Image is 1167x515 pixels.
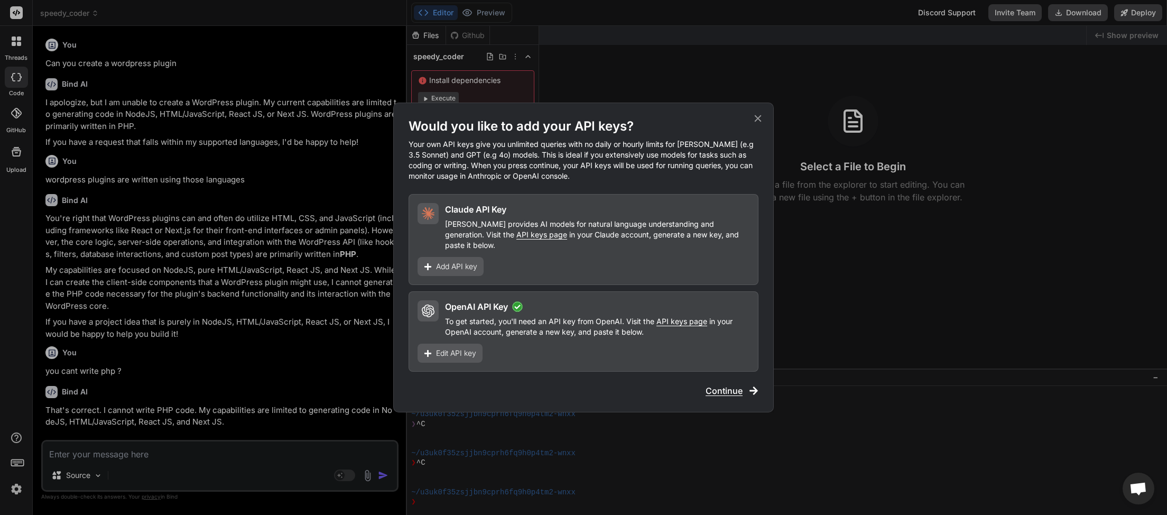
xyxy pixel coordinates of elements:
[436,261,477,272] span: Add API key
[436,348,476,358] span: Edit API key
[516,230,567,239] span: API keys page
[445,203,506,216] h2: Claude API Key
[706,384,758,397] button: Continue
[706,384,743,397] span: Continue
[409,118,758,135] h1: Would you like to add your API keys?
[445,219,749,251] p: [PERSON_NAME] provides AI models for natural language understanding and generation. Visit the in ...
[409,139,758,181] p: Your own API keys give you unlimited queries with no daily or hourly limits for [PERSON_NAME] (e....
[445,300,508,313] h2: OpenAI API Key
[445,316,749,337] p: To get started, you'll need an API key from OpenAI. Visit the in your OpenAI account, generate a ...
[1123,473,1154,504] div: Open chat
[656,317,707,326] span: API keys page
